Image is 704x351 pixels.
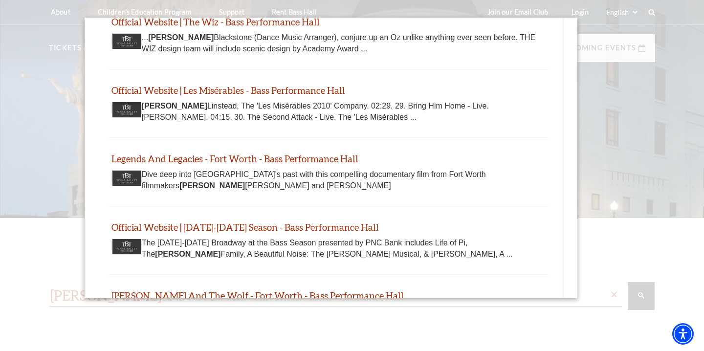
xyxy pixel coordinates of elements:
img: Thumbnail image [112,33,141,49]
img: Thumbnail image [112,102,141,118]
div: The [DATE]-[DATE] Broadway at the Bass Season presented by PNC Bank includes Life of Pi, The Fami... [115,238,542,260]
b: [PERSON_NAME] [179,181,245,190]
a: Official Website | 2025-2026 Season - Bass Performance Hall - open in a new tab [111,221,379,233]
div: ... Blackstone (Dance Music Arranger), conjure up an Oz unlike anything ever seen before. THE WIZ... [115,32,542,54]
div: Accessibility Menu [672,323,694,345]
b: [PERSON_NAME] [142,102,207,110]
a: Legends And Legacies - Fort Worth - Bass Performance Hall - open in a new tab [111,153,358,164]
a: Thumbnail image - open in a new tab [111,173,142,182]
b: [PERSON_NAME] [155,250,220,258]
a: Thumbnail image - open in a new tab [111,105,142,114]
img: Thumbnail image [112,170,141,186]
a: Official Website | Les Misérables - Bass Performance Hall - open in a new tab [111,85,345,96]
a: Thumbnail image - open in a new tab [111,241,142,251]
a: Official Website | The Wiz - Bass Performance Hall - open in a new tab [111,16,320,27]
div: Linstead, The 'Les Misérables 2010' Company. 02:29. 29. Bring Him Home - Live. [PERSON_NAME]. 04:... [115,101,542,123]
div: Dive deep into [GEOGRAPHIC_DATA]'s past with this compelling documentary film from Fort Worth fil... [115,169,542,191]
a: Peter And The Wolf - Fort Worth - Bass Performance Hall - open in a new tab [111,290,404,301]
a: Thumbnail image - open in a new tab [111,36,142,45]
img: Thumbnail image [112,239,141,255]
b: [PERSON_NAME] [148,33,214,42]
